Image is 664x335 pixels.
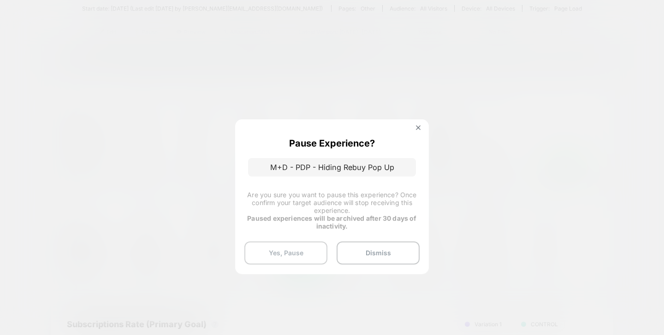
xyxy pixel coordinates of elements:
[244,241,327,264] button: Yes, Pause
[247,214,416,230] strong: Paused experiences will be archived after 30 days of inactivity.
[247,191,416,214] span: Are you sure you want to pause this experience? Once confirm your target audience will stop recei...
[248,158,416,176] p: M+D - PDP - Hiding Rebuy Pop Up
[289,138,375,149] p: Pause Experience?
[337,241,420,264] button: Dismiss
[416,125,421,130] img: close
